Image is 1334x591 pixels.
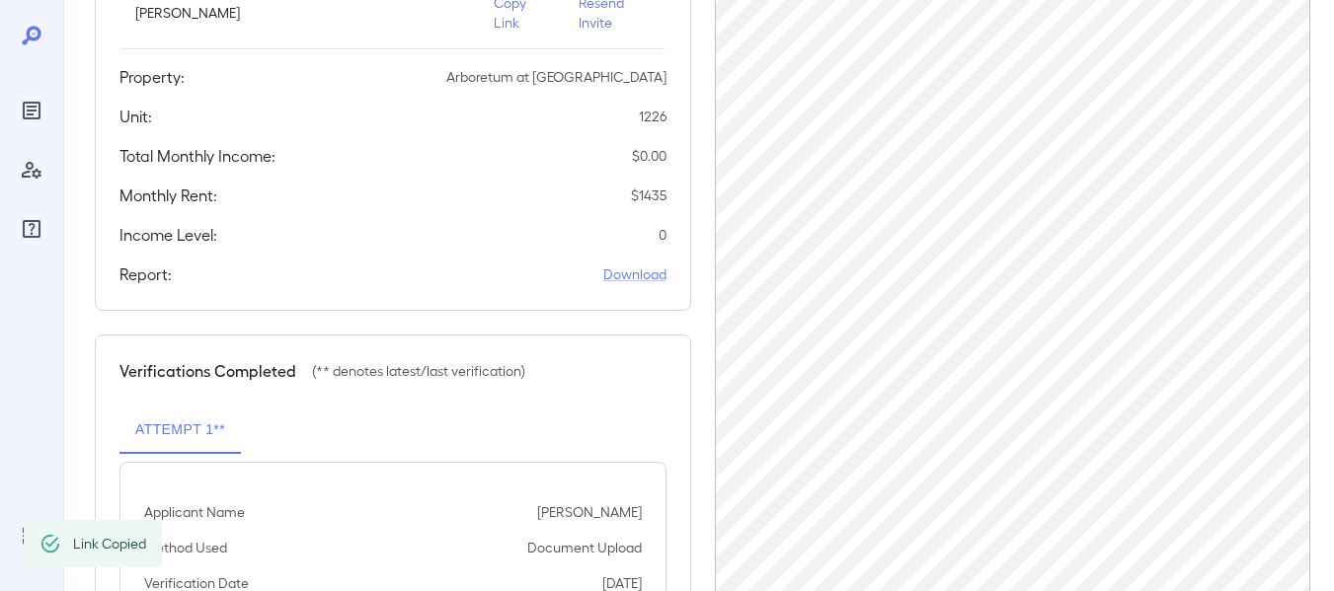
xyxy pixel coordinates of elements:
h5: Verifications Completed [119,359,296,383]
div: Manage Users [16,154,47,185]
p: 1226 [639,107,667,126]
p: $ 0.00 [632,146,667,166]
p: Document Upload [527,538,642,557]
div: Link Copied [73,526,146,561]
button: Attempt 1** [119,406,241,454]
h5: Monthly Rent: [119,184,217,207]
p: Applicant Name [144,502,245,522]
p: [PERSON_NAME] [135,3,240,23]
a: Download [603,264,667,284]
div: Log Out [16,520,47,552]
p: Method Used [144,538,227,557]
h5: Property: [119,65,185,89]
div: Reports [16,95,47,126]
p: (** denotes latest/last verification) [312,361,525,381]
p: 0 [659,225,667,245]
p: $ 1435 [631,185,667,205]
div: FAQ [16,213,47,245]
p: Arboretum at [GEOGRAPHIC_DATA] [446,67,667,87]
h5: Total Monthly Income: [119,144,275,168]
h5: Income Level: [119,223,217,247]
h5: Report: [119,262,172,286]
p: [PERSON_NAME] [537,502,642,522]
h5: Unit: [119,105,152,128]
